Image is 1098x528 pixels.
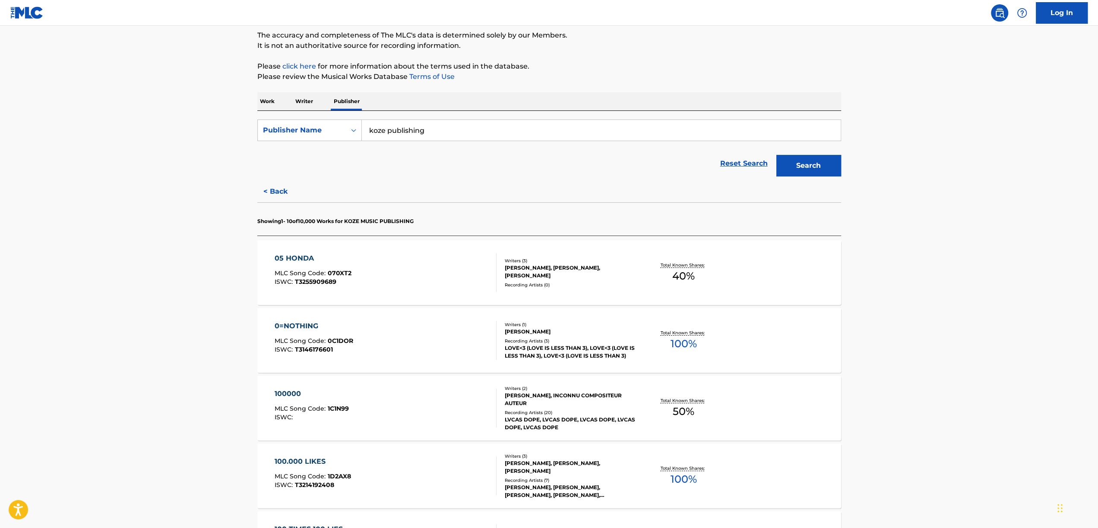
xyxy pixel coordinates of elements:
a: 100000MLC Song Code:1C1N99ISWC:Writers (2)[PERSON_NAME], INCONNU COMPOSITEUR AUTEURRecording Arti... [257,376,841,440]
a: Public Search [991,4,1008,22]
div: Recording Artists ( 0 ) [505,282,635,288]
div: Writers ( 2 ) [505,385,635,392]
p: Work [257,92,277,110]
span: 0C1DOR [328,337,353,345]
div: Recording Artists ( 3 ) [505,338,635,344]
span: MLC Song Code : [275,269,328,277]
div: 100.000 LIKES [275,456,351,467]
a: Terms of Use [408,72,455,81]
img: search [994,8,1005,18]
span: 50 % [673,404,694,419]
div: Drag [1057,495,1063,521]
span: 100 % [671,471,697,487]
p: It is not an authoritative source for recording information. [257,41,841,51]
a: 0=NOTHINGMLC Song Code:0C1DORISWC:T3146176601Writers (1)[PERSON_NAME]Recording Artists (3)LOVE<3 ... [257,308,841,373]
a: Log In [1036,2,1088,24]
div: LVCAS DOPE, LVCAS DOPE, LVCAS DOPE, LVCAS DOPE, LVCAS DOPE [505,416,635,431]
button: Search [776,155,841,176]
span: 070XT2 [328,269,351,277]
div: [PERSON_NAME], [PERSON_NAME], [PERSON_NAME] [505,459,635,475]
p: Total Known Shares: [661,262,707,268]
a: 05 HONDAMLC Song Code:070XT2ISWC:T3255909689Writers (3)[PERSON_NAME], [PERSON_NAME], [PERSON_NAME... [257,240,841,305]
span: ISWC : [275,413,295,421]
div: 0=NOTHING [275,321,353,331]
span: MLC Song Code : [275,337,328,345]
span: 100 % [671,336,697,352]
span: ISWC : [275,278,295,286]
div: Writers ( 1 ) [505,321,635,328]
p: Please review the Musical Works Database [257,72,841,82]
a: click here [282,62,316,70]
a: Reset Search [716,154,772,173]
div: Writers ( 3 ) [505,453,635,459]
p: Total Known Shares: [661,397,707,404]
p: Showing 1 - 10 of 10,000 Works for KOZE MUSIC PUBLISHING [257,217,414,225]
p: The accuracy and completeness of The MLC's data is determined solely by our Members. [257,30,841,41]
div: [PERSON_NAME], [PERSON_NAME], [PERSON_NAME], [PERSON_NAME], [PERSON_NAME] [505,484,635,499]
span: T3146176601 [295,346,333,353]
div: Help [1013,4,1031,22]
span: ISWC : [275,481,295,489]
button: < Back [257,181,309,202]
div: Writers ( 3 ) [505,258,635,264]
p: Total Known Shares: [661,465,707,471]
div: Recording Artists ( 7 ) [505,477,635,484]
div: 100000 [275,389,349,399]
span: MLC Song Code : [275,472,328,480]
img: help [1017,8,1027,18]
div: 05 HONDA [275,253,351,264]
img: MLC Logo [10,6,44,19]
p: Total Known Shares: [661,330,707,336]
div: Recording Artists ( 20 ) [505,409,635,416]
div: Publisher Name [263,125,341,135]
span: MLC Song Code : [275,405,328,412]
div: LOVE<3 (LOVE IS LESS THAN 3), LOVE<3 (LOVE IS LESS THAN 3), LOVE<3 (LOVE IS LESS THAN 3) [505,344,635,360]
span: 1D2AX8 [328,472,351,480]
span: ISWC : [275,346,295,353]
iframe: Chat Widget [1055,487,1098,528]
div: [PERSON_NAME] [505,328,635,336]
div: [PERSON_NAME], [PERSON_NAME], [PERSON_NAME] [505,264,635,280]
span: T3255909689 [295,278,336,286]
div: [PERSON_NAME], INCONNU COMPOSITEUR AUTEUR [505,392,635,407]
span: 40 % [672,268,695,284]
a: 100.000 LIKESMLC Song Code:1D2AX8ISWC:T3214192408Writers (3)[PERSON_NAME], [PERSON_NAME], [PERSON... [257,443,841,508]
span: T3214192408 [295,481,334,489]
p: Writer [293,92,316,110]
p: Please for more information about the terms used in the database. [257,61,841,72]
form: Search Form [257,119,841,181]
span: 1C1N99 [328,405,349,412]
p: Publisher [331,92,362,110]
